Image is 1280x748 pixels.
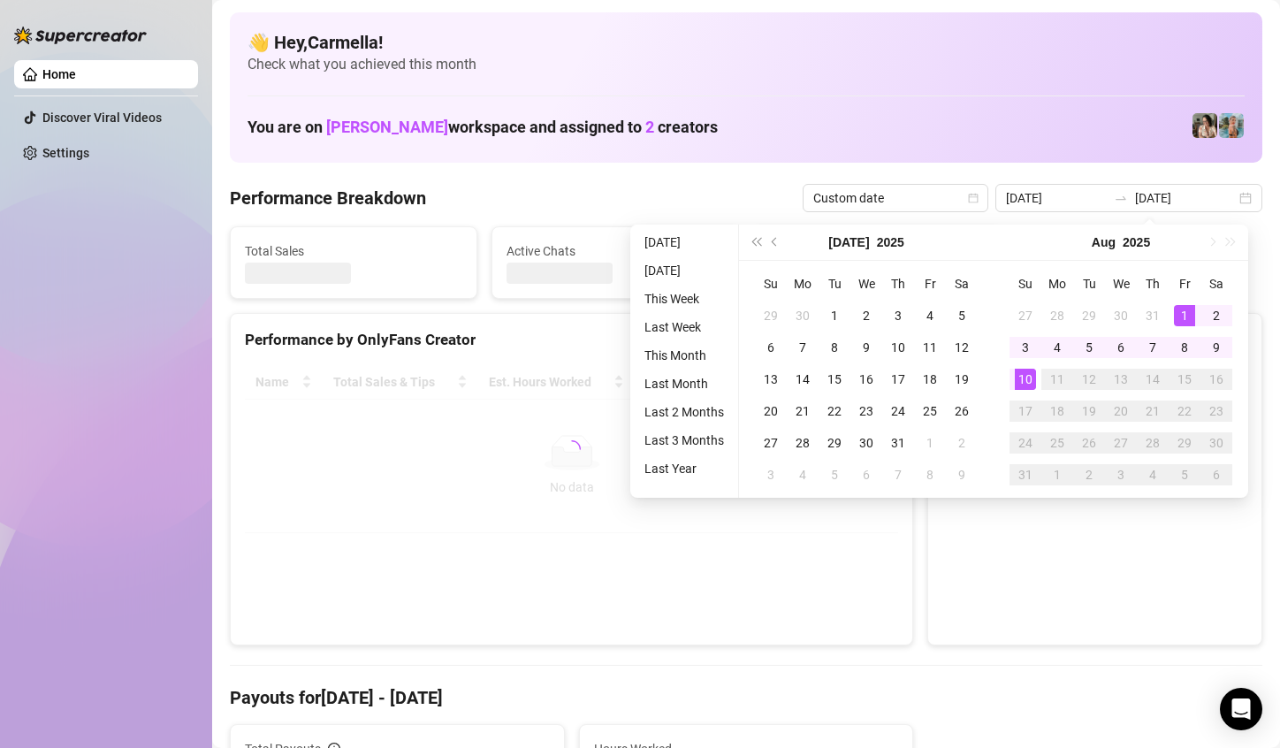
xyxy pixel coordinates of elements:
span: to [1114,191,1128,205]
span: swap-right [1114,191,1128,205]
h1: You are on workspace and assigned to creators [248,118,718,137]
span: calendar [968,193,979,203]
span: Check what you achieved this month [248,55,1245,74]
div: Open Intercom Messenger [1220,688,1262,730]
span: Active Chats [507,241,724,261]
input: Start date [1006,188,1107,208]
h4: 👋 Hey, Carmella ! [248,30,1245,55]
img: Nina [1219,113,1244,138]
div: Sales by OnlyFans Creator [942,328,1247,352]
h4: Performance Breakdown [230,186,426,210]
h4: Payouts for [DATE] - [DATE] [230,685,1262,710]
a: Settings [42,146,89,160]
span: Messages Sent [768,241,986,261]
a: Discover Viral Videos [42,111,162,125]
img: logo-BBDzfeDw.svg [14,27,147,44]
span: [PERSON_NAME] [326,118,448,136]
span: 2 [645,118,654,136]
span: loading [563,440,581,458]
div: Performance by OnlyFans Creator [245,328,898,352]
a: Home [42,67,76,81]
span: Custom date [813,185,978,211]
img: Cindy [1192,113,1217,138]
span: Total Sales [245,241,462,261]
input: End date [1135,188,1236,208]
